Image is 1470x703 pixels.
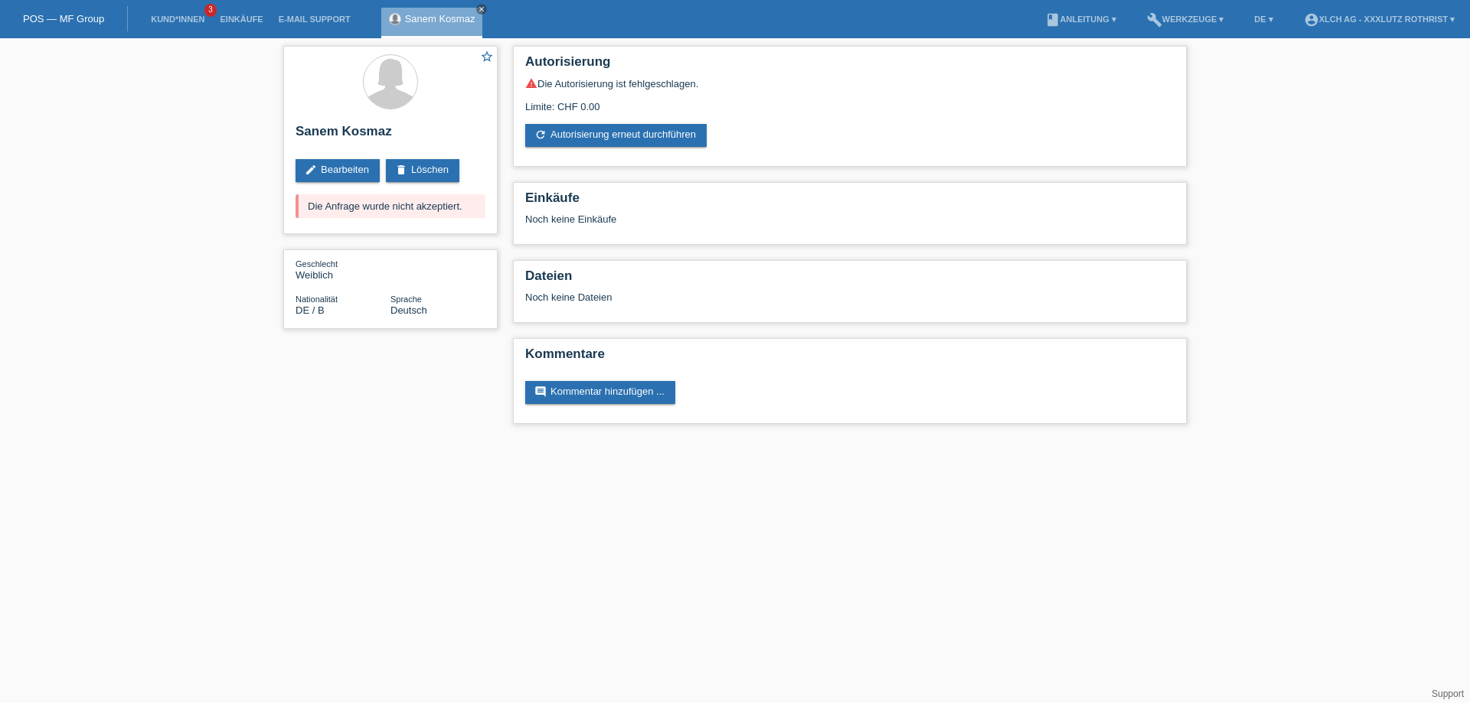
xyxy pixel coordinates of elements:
[296,295,338,304] span: Nationalität
[525,77,537,90] i: warning
[525,213,1174,236] div: Noch keine Einkäufe
[296,258,390,281] div: Weiblich
[1139,15,1232,24] a: buildWerkzeuge ▾
[296,194,485,218] div: Die Anfrage wurde nicht akzeptiert.
[1246,15,1280,24] a: DE ▾
[143,15,212,24] a: Kund*innen
[525,190,1174,213] h2: Einkäufe
[1147,12,1162,28] i: build
[296,159,380,182] a: editBearbeiten
[212,15,270,24] a: Einkäufe
[525,90,1174,112] div: Limite: CHF 0.00
[395,164,407,176] i: delete
[525,54,1174,77] h2: Autorisierung
[296,124,485,147] h2: Sanem Kosmaz
[525,347,1174,369] h2: Kommentare
[534,129,547,141] i: refresh
[390,295,422,304] span: Sprache
[480,50,494,66] a: star_border
[525,77,1174,90] div: Die Autorisierung ist fehlgeschlagen.
[1432,688,1464,699] a: Support
[525,124,707,147] a: refreshAutorisierung erneut durchführen
[1037,15,1124,24] a: bookAnleitung ▾
[296,304,325,316] span: Deutschland / B / 01.06.2023
[525,381,675,404] a: commentKommentar hinzufügen ...
[534,386,547,398] i: comment
[390,304,427,316] span: Deutsch
[1296,15,1462,24] a: account_circleXLCH AG - XXXLutz Rothrist ▾
[480,50,494,63] i: star_border
[476,4,487,15] a: close
[296,259,338,269] span: Geschlecht
[204,4,217,17] span: 3
[305,164,317,176] i: edit
[405,13,475,24] a: Sanem Kosmaz
[386,159,459,182] a: deleteLöschen
[1304,12,1319,28] i: account_circle
[23,13,104,24] a: POS — MF Group
[525,269,1174,291] h2: Dateien
[478,5,485,13] i: close
[1045,12,1060,28] i: book
[271,15,358,24] a: E-Mail Support
[525,291,993,303] div: Noch keine Dateien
